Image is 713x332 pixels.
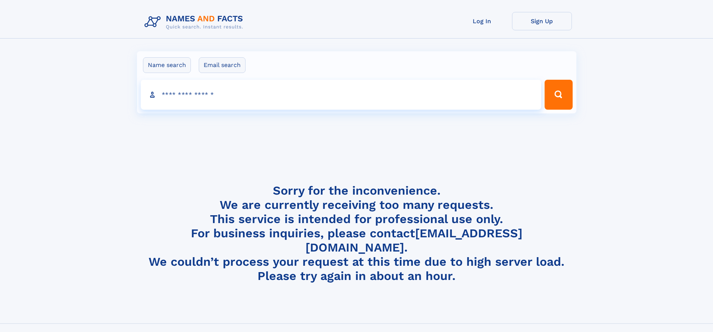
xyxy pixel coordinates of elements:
[143,57,191,73] label: Name search
[141,12,249,32] img: Logo Names and Facts
[305,226,522,255] a: [EMAIL_ADDRESS][DOMAIN_NAME]
[141,183,572,283] h4: Sorry for the inconvenience. We are currently receiving too many requests. This service is intend...
[545,80,572,110] button: Search Button
[512,12,572,30] a: Sign Up
[199,57,246,73] label: Email search
[141,80,542,110] input: search input
[452,12,512,30] a: Log In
